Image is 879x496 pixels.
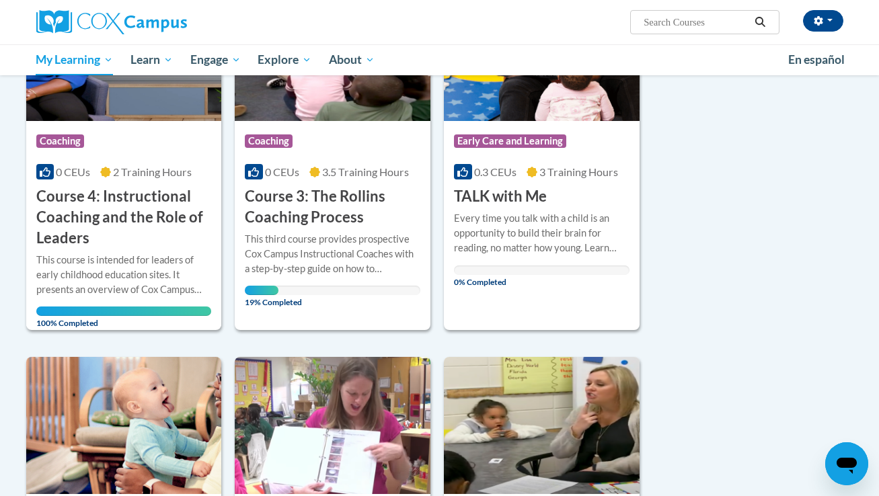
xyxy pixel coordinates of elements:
[26,357,222,494] img: Course Logo
[245,134,293,148] span: Coaching
[245,286,278,307] span: 19% Completed
[454,186,547,207] h3: TALK with Me
[36,253,212,297] div: This course is intended for leaders of early childhood education sites. It presents an overview o...
[825,442,868,485] iframe: Button to launch messaging window
[322,165,409,178] span: 3.5 Training Hours
[245,186,420,228] h3: Course 3: The Rollins Coaching Process
[130,52,173,68] span: Learn
[113,165,192,178] span: 2 Training Hours
[245,286,278,295] div: Your progress
[122,44,182,75] a: Learn
[16,44,864,75] div: Main menu
[258,52,311,68] span: Explore
[36,134,84,148] span: Coaching
[36,306,212,328] span: 100% Completed
[36,306,212,316] div: Your progress
[265,165,299,178] span: 0 CEUs
[36,52,113,68] span: My Learning
[190,52,241,68] span: Engage
[182,44,250,75] a: Engage
[249,44,320,75] a: Explore
[803,10,843,32] button: Account Settings
[28,44,122,75] a: My Learning
[642,14,750,30] input: Search Courses
[454,134,566,148] span: Early Care and Learning
[750,14,770,30] button: Search
[329,52,375,68] span: About
[788,52,845,67] span: En español
[454,211,629,255] div: Every time you talk with a child is an opportunity to build their brain for reading, no matter ho...
[235,357,430,494] img: Course Logo
[539,165,618,178] span: 3 Training Hours
[444,357,640,494] img: Course Logo
[320,44,383,75] a: About
[474,165,517,178] span: 0.3 CEUs
[245,232,420,276] div: This third course provides prospective Cox Campus Instructional Coaches with a step-by-step guide...
[36,186,212,248] h3: Course 4: Instructional Coaching and the Role of Leaders
[56,165,90,178] span: 0 CEUs
[779,46,853,74] a: En español
[36,10,292,34] a: Cox Campus
[36,10,187,34] img: Cox Campus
